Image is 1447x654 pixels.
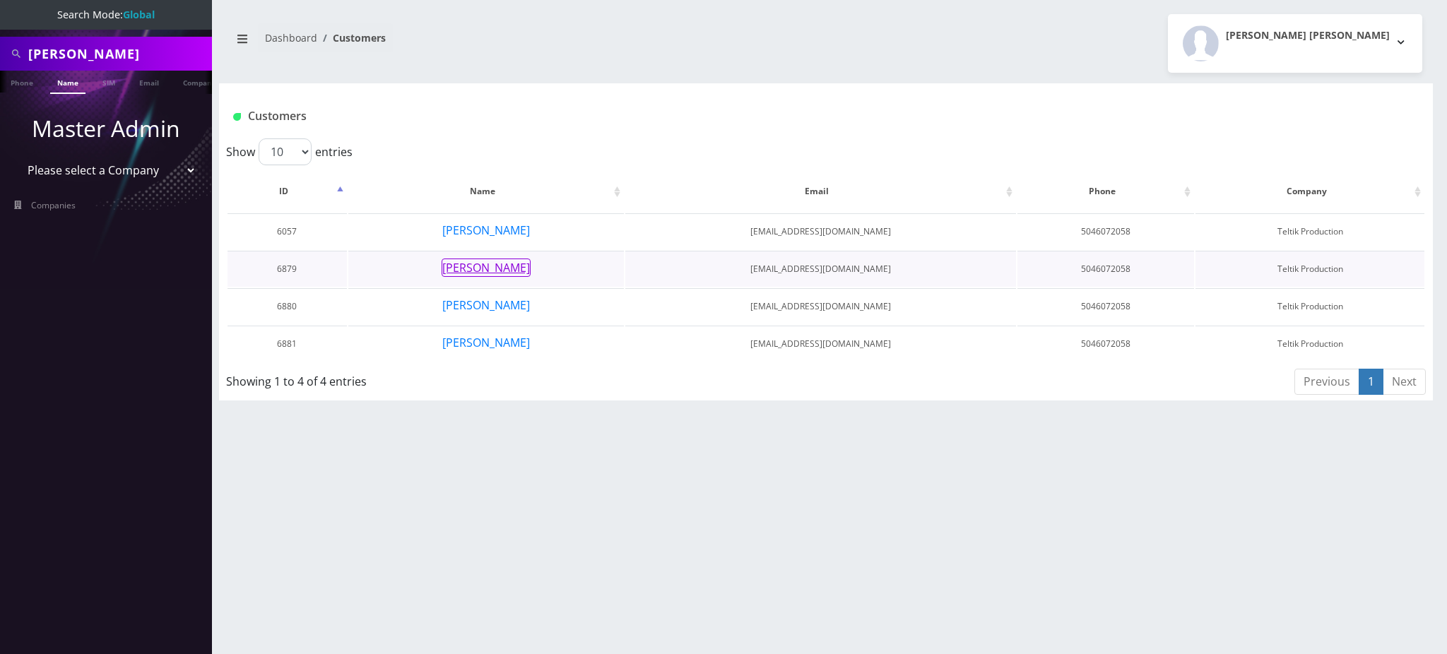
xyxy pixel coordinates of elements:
td: Teltik Production [1195,288,1424,324]
div: Showing 1 to 4 of 4 entries [226,367,716,390]
button: [PERSON_NAME] [442,258,531,277]
td: Teltik Production [1195,326,1424,362]
span: Companies [31,199,76,211]
td: 5046072058 [1017,326,1194,362]
a: Name [50,71,85,94]
td: 6881 [228,326,347,362]
td: 5046072058 [1017,288,1194,324]
a: Next [1383,369,1426,395]
td: 6057 [228,213,347,249]
th: Email: activate to sort column ascending [625,171,1016,212]
td: 6880 [228,288,347,324]
th: Name: activate to sort column ascending [348,171,624,212]
td: [EMAIL_ADDRESS][DOMAIN_NAME] [625,326,1016,362]
td: [EMAIL_ADDRESS][DOMAIN_NAME] [625,251,1016,287]
td: [EMAIL_ADDRESS][DOMAIN_NAME] [625,213,1016,249]
h1: Customers [233,109,1217,123]
nav: breadcrumb [230,23,815,64]
th: Company: activate to sort column ascending [1195,171,1424,212]
label: Show entries [226,138,353,165]
a: 1 [1359,369,1383,395]
strong: Global [123,8,155,21]
td: 5046072058 [1017,251,1194,287]
input: Search All Companies [28,40,208,67]
a: Previous [1294,369,1359,395]
td: Teltik Production [1195,213,1424,249]
li: Customers [317,30,386,45]
a: Dashboard [265,31,317,44]
td: Teltik Production [1195,251,1424,287]
button: [PERSON_NAME] [442,296,531,314]
th: ID: activate to sort column descending [228,171,347,212]
a: SIM [95,71,122,93]
a: Company [176,71,223,93]
select: Showentries [259,138,312,165]
td: 6879 [228,251,347,287]
td: 5046072058 [1017,213,1194,249]
span: Search Mode: [57,8,155,21]
a: Phone [4,71,40,93]
button: [PERSON_NAME] [442,221,531,239]
th: Phone: activate to sort column ascending [1017,171,1194,212]
h2: [PERSON_NAME] [PERSON_NAME] [1226,30,1390,42]
td: [EMAIL_ADDRESS][DOMAIN_NAME] [625,288,1016,324]
a: Email [132,71,166,93]
button: [PERSON_NAME] [PERSON_NAME] [1168,14,1422,73]
button: [PERSON_NAME] [442,333,531,352]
